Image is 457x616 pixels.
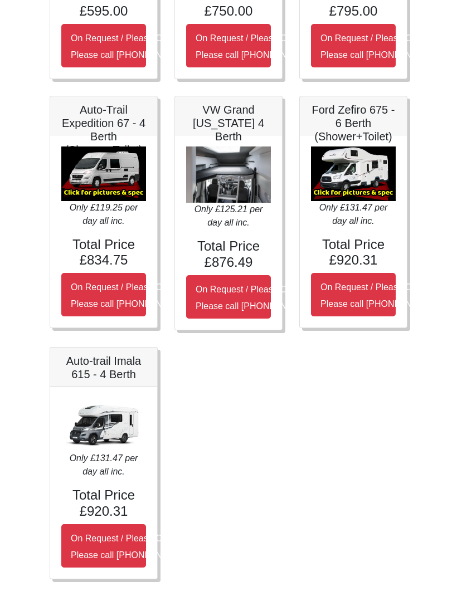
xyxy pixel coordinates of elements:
[320,282,446,309] small: On Request / Please Call Us Please call [PHONE_NUMBER]
[195,204,263,227] i: Only £125.21 per day all inc.
[196,33,322,60] small: On Request / Please Call Us Please call [PHONE_NUMBER]
[311,273,396,316] button: On Request / Please Call UsPlease call [PHONE_NUMBER]
[61,273,146,316] button: On Request / Please Call UsPlease call [PHONE_NUMBER]
[320,33,446,60] small: On Request / Please Call Us Please call [PHONE_NUMBER]
[61,237,146,269] h4: Total Price £834.75
[196,285,322,311] small: On Request / Please Call Us Please call [PHONE_NUMBER]
[319,203,388,226] i: Only £131.47 per day all inc.
[186,146,271,203] img: VW Grand California 4 Berth
[70,203,138,226] i: Only £119.25 per day all inc.
[71,534,197,560] small: On Request / Please Call Us Please call [PHONE_NUMBER]
[311,146,396,201] img: Ford Zefiro 675 - 6 Berth (Shower+Toilet)
[61,24,146,67] button: On Request / Please Call UsPlease call [PHONE_NUMBER]
[71,33,197,60] small: On Request / Please Call Us Please call [PHONE_NUMBER]
[61,103,146,157] h5: Auto-Trail Expedition 67 - 4 Berth (Shower+Toilet)
[71,282,197,309] small: On Request / Please Call Us Please call [PHONE_NUMBER]
[186,103,271,143] h5: VW Grand [US_STATE] 4 Berth
[70,453,138,476] i: Only £131.47 per day all inc.
[61,487,146,520] h4: Total Price £920.31
[61,398,146,452] img: Auto-trail Imala 615 - 4 Berth
[61,524,146,568] button: On Request / Please Call UsPlease call [PHONE_NUMBER]
[186,275,271,319] button: On Request / Please Call UsPlease call [PHONE_NUMBER]
[311,237,396,269] h4: Total Price £920.31
[311,103,396,143] h5: Ford Zefiro 675 - 6 Berth (Shower+Toilet)
[61,354,146,381] h5: Auto-trail Imala 615 - 4 Berth
[311,24,396,67] button: On Request / Please Call UsPlease call [PHONE_NUMBER]
[186,24,271,67] button: On Request / Please Call UsPlease call [PHONE_NUMBER]
[186,238,271,271] h4: Total Price £876.49
[61,146,146,201] img: Auto-Trail Expedition 67 - 4 Berth (Shower+Toilet)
